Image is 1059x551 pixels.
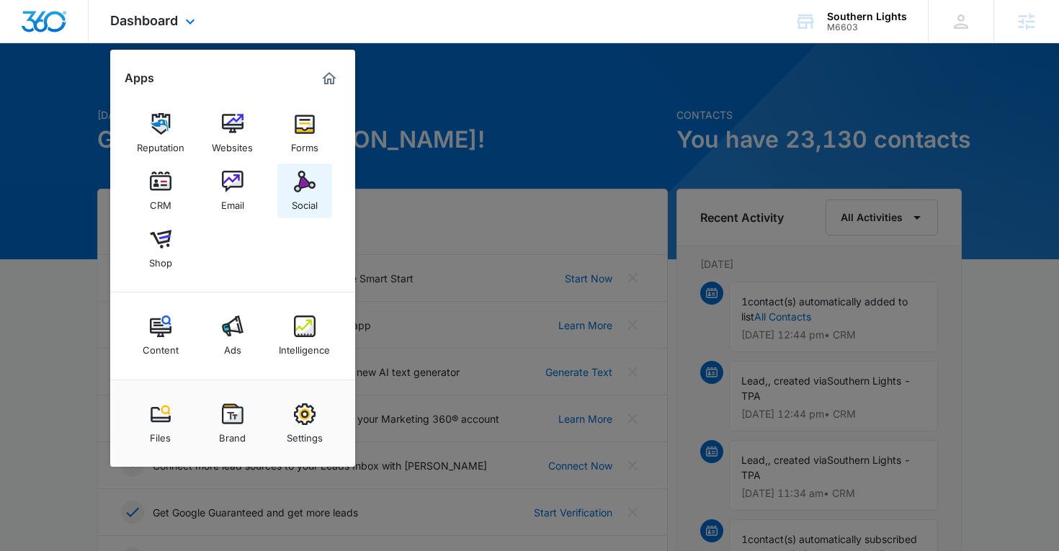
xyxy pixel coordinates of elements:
[219,425,246,444] div: Brand
[133,106,188,161] a: Reputation
[827,22,907,32] div: account id
[205,163,260,218] a: Email
[125,71,154,85] h2: Apps
[149,250,172,269] div: Shop
[277,308,332,363] a: Intelligence
[205,106,260,161] a: Websites
[221,192,244,211] div: Email
[224,337,241,356] div: Ads
[150,425,171,444] div: Files
[143,337,179,356] div: Content
[133,221,188,276] a: Shop
[277,396,332,451] a: Settings
[150,192,171,211] div: CRM
[318,67,341,90] a: Marketing 360® Dashboard
[205,308,260,363] a: Ads
[279,337,330,356] div: Intelligence
[110,13,178,28] span: Dashboard
[137,135,184,153] div: Reputation
[133,308,188,363] a: Content
[292,192,318,211] div: Social
[205,396,260,451] a: Brand
[277,163,332,218] a: Social
[827,11,907,22] div: account name
[133,163,188,218] a: CRM
[291,135,318,153] div: Forms
[277,106,332,161] a: Forms
[212,135,253,153] div: Websites
[287,425,323,444] div: Settings
[133,396,188,451] a: Files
